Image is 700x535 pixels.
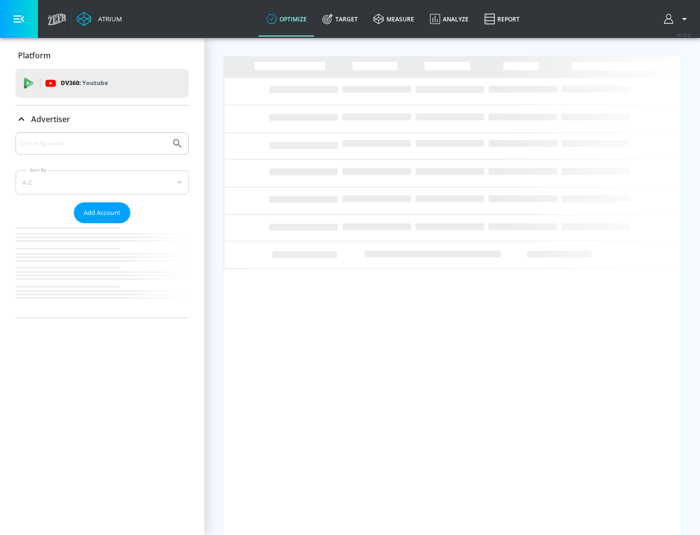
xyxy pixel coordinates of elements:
[16,132,189,318] div: Advertiser
[476,1,527,36] a: Report
[19,137,167,150] input: Search by name
[82,78,108,88] p: Youtube
[74,202,130,223] button: Add Account
[61,78,108,89] p: DV360:
[16,106,189,133] div: Advertiser
[28,167,49,173] label: Sort By
[16,69,189,98] div: DV360: Youtube
[16,170,189,195] div: A-Z
[84,207,121,218] span: Add Account
[18,50,51,61] p: Platform
[422,1,476,36] a: Analyze
[16,223,189,318] nav: list of Advertiser
[16,42,189,69] div: Platform
[315,1,366,36] a: Target
[677,32,690,37] span: v 4.25.2
[94,15,122,23] div: Atrium
[366,1,422,36] a: measure
[77,12,122,26] a: Atrium
[31,114,70,125] p: Advertiser
[259,1,315,36] a: optimize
